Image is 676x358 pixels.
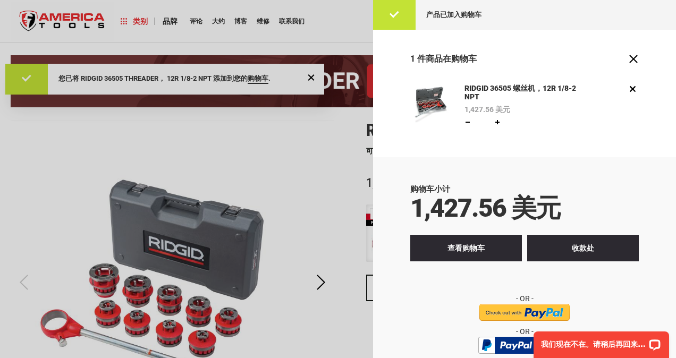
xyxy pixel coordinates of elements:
span: 1,427.56 美元 [410,193,560,223]
span: 1,427.56 美元 [464,106,510,113]
span: 产品已加入购物车 [426,11,481,19]
iframe: LiveChat chat widget [527,325,676,358]
span: 购物车小计 [410,184,450,194]
a: 查看购物车 [410,235,522,261]
img: RIDGID 36505 THREADER, 12R 1/8-2 NPT [410,83,452,124]
span: 查看购物车 [447,244,485,252]
a: RIDGID 36505 THREADER, 12R 1/8-2 NPT [410,83,452,128]
button: 收款处 [527,235,639,261]
button: 关闭 [628,54,639,64]
span: 1 [410,54,415,64]
a: RIDGID 36505 螺丝机，12R 1/8-2 NPT [462,83,584,103]
span: 件商品在购物车 [417,54,477,64]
